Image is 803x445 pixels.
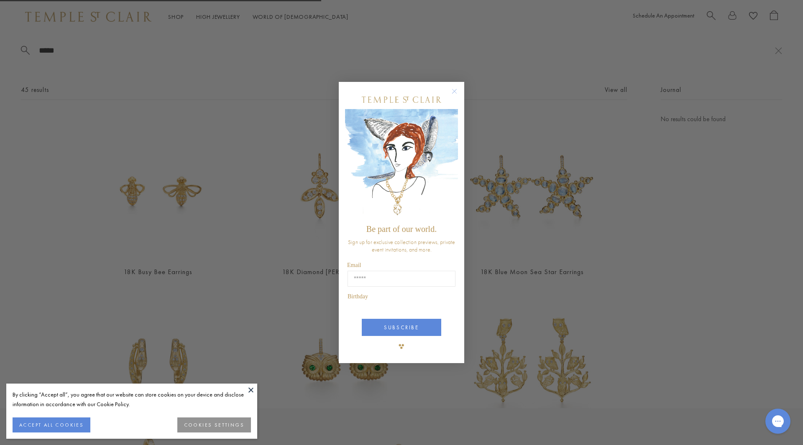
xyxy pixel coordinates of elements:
iframe: Gorgias live chat messenger [761,406,795,437]
button: ACCEPT ALL COOKIES [13,417,90,432]
div: By clicking “Accept all”, you agree that our website can store cookies on your device and disclos... [13,390,251,409]
span: Sign up for exclusive collection previews, private event invitations, and more. [348,238,455,253]
button: COOKIES SETTINGS [177,417,251,432]
img: Temple St. Clair [362,97,441,103]
input: Email [348,271,455,287]
button: SUBSCRIBE [362,319,441,336]
span: Be part of our world. [366,224,437,234]
button: Close dialog [453,90,464,101]
span: Email [347,262,361,268]
img: c4a9eb12-d91a-4d4a-8ee0-386386f4f338.jpeg [345,109,458,221]
span: Birthday [348,293,368,300]
img: TSC [393,338,410,355]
